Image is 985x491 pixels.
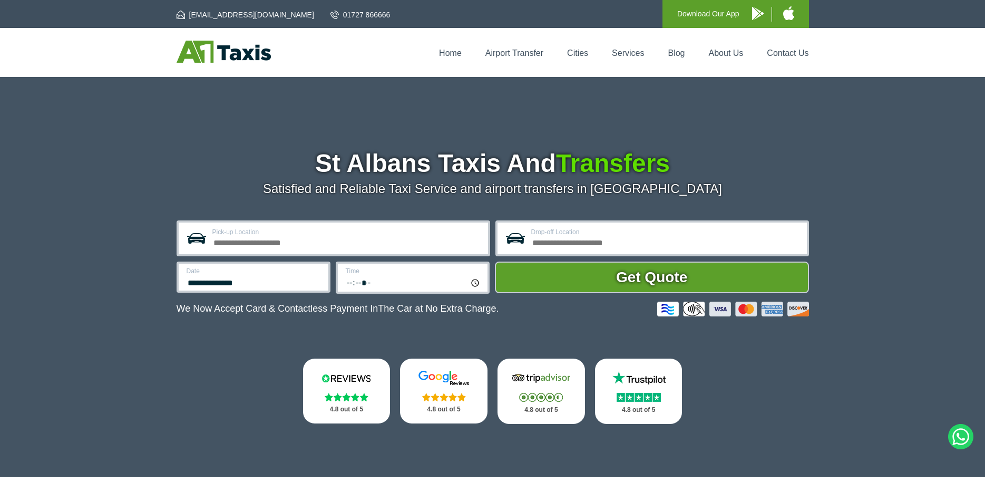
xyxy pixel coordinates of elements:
[607,370,670,386] img: Trustpilot
[412,370,475,386] img: Google
[400,359,487,423] a: Google Stars 4.8 out of 5
[378,303,499,314] span: The Car at No Extra Charge.
[422,393,466,401] img: Stars
[315,403,379,416] p: 4.8 out of 5
[177,181,809,196] p: Satisfied and Reliable Taxi Service and airport transfers in [GEOGRAPHIC_DATA]
[177,303,499,314] p: We Now Accept Card & Contactless Payment In
[495,262,809,293] button: Get Quote
[346,268,481,274] label: Time
[767,49,808,57] a: Contact Us
[498,359,585,424] a: Tripadvisor Stars 4.8 out of 5
[330,9,391,20] a: 01727 866666
[752,7,764,20] img: A1 Taxis Android App
[567,49,588,57] a: Cities
[212,229,482,235] label: Pick-up Location
[668,49,685,57] a: Blog
[617,393,661,402] img: Stars
[177,151,809,176] h1: St Albans Taxis And
[485,49,543,57] a: Airport Transfer
[177,9,314,20] a: [EMAIL_ADDRESS][DOMAIN_NAME]
[556,149,670,177] span: Transfers
[439,49,462,57] a: Home
[315,370,378,386] img: Reviews.io
[657,302,809,316] img: Credit And Debit Cards
[303,359,391,423] a: Reviews.io Stars 4.8 out of 5
[412,403,476,416] p: 4.8 out of 5
[677,7,739,21] p: Download Our App
[325,393,368,401] img: Stars
[595,359,682,424] a: Trustpilot Stars 4.8 out of 5
[187,268,322,274] label: Date
[510,370,573,386] img: Tripadvisor
[709,49,744,57] a: About Us
[531,229,801,235] label: Drop-off Location
[612,49,644,57] a: Services
[509,403,573,417] p: 4.8 out of 5
[783,6,794,20] img: A1 Taxis iPhone App
[519,393,563,402] img: Stars
[177,41,271,63] img: A1 Taxis St Albans LTD
[607,403,671,417] p: 4.8 out of 5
